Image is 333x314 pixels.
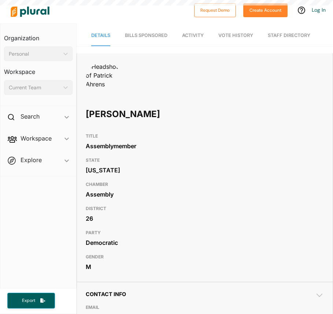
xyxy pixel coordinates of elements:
[86,189,324,200] div: Assembly
[86,213,324,224] div: 26
[86,156,324,165] h3: STATE
[91,25,110,46] a: Details
[7,293,55,309] button: Export
[268,25,310,46] a: Staff Directory
[86,261,324,272] div: M
[125,33,167,38] span: Bills Sponsored
[86,291,126,297] span: Contact Info
[91,33,110,38] span: Details
[125,25,167,46] a: Bills Sponsored
[86,228,324,237] h3: PARTY
[86,103,229,125] h1: [PERSON_NAME]
[86,204,324,213] h3: DISTRICT
[182,33,204,38] span: Activity
[86,132,324,141] h3: TITLE
[17,298,40,304] span: Export
[86,303,324,312] h3: EMAIL
[218,33,253,38] span: Vote History
[21,112,40,120] h2: Search
[243,3,288,17] button: Create Account
[9,84,60,91] div: Current Team
[182,25,204,46] a: Activity
[218,25,253,46] a: Vote History
[86,180,324,189] h3: CHAMBER
[194,3,236,17] button: Request Demo
[86,141,324,152] div: Assemblymember
[243,6,288,14] a: Create Account
[4,61,73,77] h3: Workspace
[86,253,324,261] h3: GENDER
[4,27,73,44] h3: Organization
[86,165,324,176] div: [US_STATE]
[86,237,324,248] div: Democratic
[194,6,236,14] a: Request Demo
[86,62,122,89] img: Headshot of Patrick Ahrens
[312,7,326,13] a: Log In
[9,50,60,58] div: Personal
